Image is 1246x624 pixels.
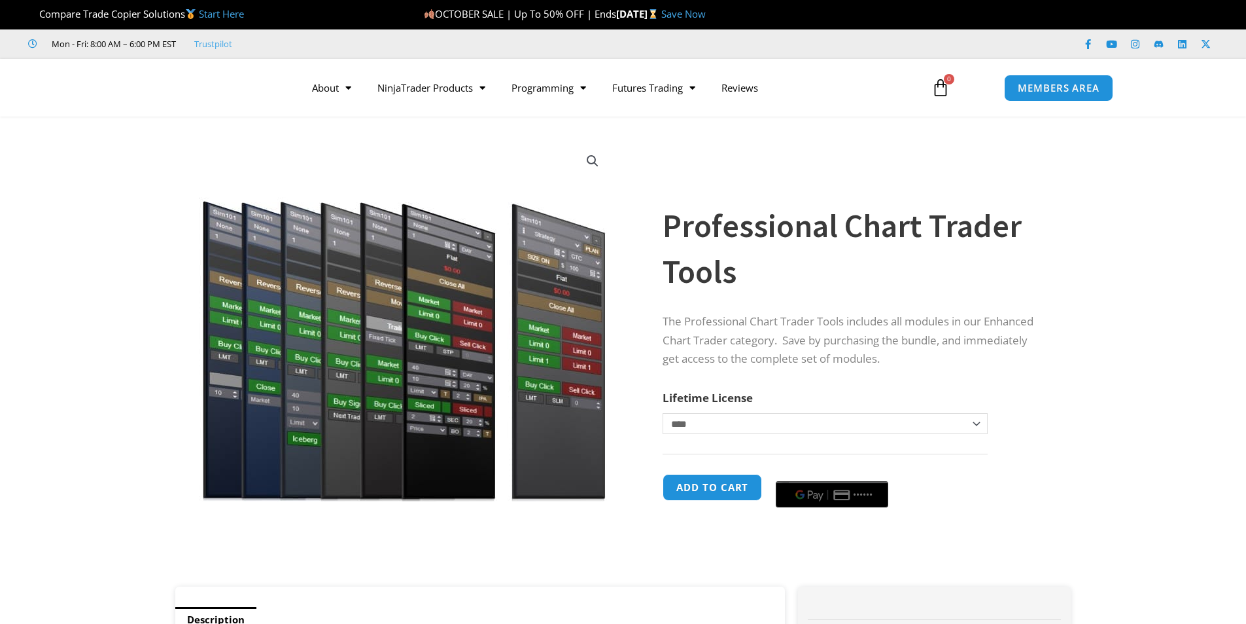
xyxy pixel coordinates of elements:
[581,149,604,173] a: View full-screen image gallery
[944,74,954,84] span: 0
[708,73,771,103] a: Reviews
[29,9,39,19] img: 🏆
[854,490,873,500] text: ••••••
[48,36,176,52] span: Mon - Fri: 8:00 AM – 6:00 PM EST
[424,7,616,20] span: OCTOBER SALE | Up To 50% OFF | Ends
[299,73,364,103] a: About
[424,9,434,19] img: 🍂
[599,73,708,103] a: Futures Trading
[773,472,891,473] iframe: Secure payment input frame
[663,203,1045,295] h1: Professional Chart Trader Tools
[1018,83,1099,93] span: MEMBERS AREA
[194,36,232,52] a: Trustpilot
[364,73,498,103] a: NinjaTrader Products
[299,73,916,103] nav: Menu
[498,73,599,103] a: Programming
[616,7,661,20] strong: [DATE]
[28,7,244,20] span: Compare Trade Copier Solutions
[912,69,969,107] a: 0
[663,441,683,450] a: Clear options
[133,64,273,111] img: LogoAI | Affordable Indicators – NinjaTrader
[1004,75,1113,101] a: MEMBERS AREA
[663,474,762,501] button: Add to cart
[663,390,753,405] label: Lifetime License
[663,312,1045,369] p: The Professional Chart Trader Tools includes all modules in our Enhanced Chart Trader category. S...
[648,9,658,19] img: ⌛
[194,139,614,502] img: ProfessionalToolsBundlePage
[661,7,706,20] a: Save Now
[776,481,888,507] button: Buy with GPay
[186,9,196,19] img: 🥇
[199,7,244,20] a: Start Here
